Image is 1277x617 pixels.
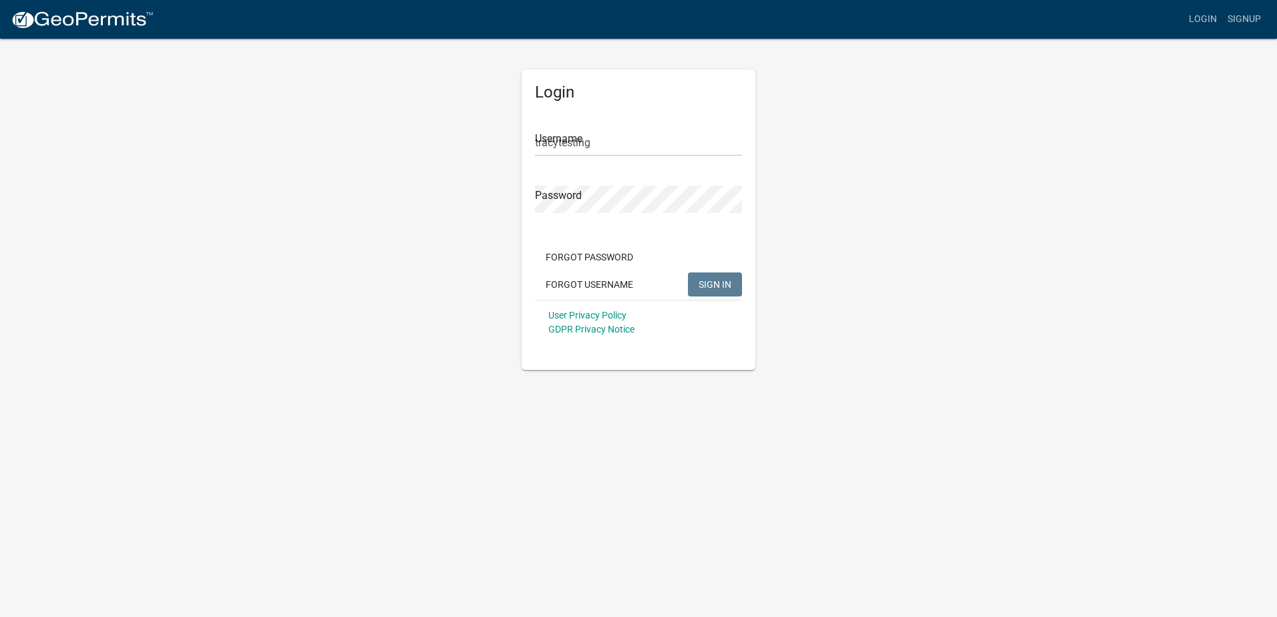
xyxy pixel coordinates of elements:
button: Forgot Username [535,272,644,296]
a: Login [1183,7,1222,32]
a: GDPR Privacy Notice [548,324,634,335]
a: User Privacy Policy [548,310,626,321]
button: SIGN IN [688,272,742,296]
button: Forgot Password [535,245,644,269]
a: Signup [1222,7,1266,32]
span: SIGN IN [699,278,731,289]
h5: Login [535,83,742,102]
